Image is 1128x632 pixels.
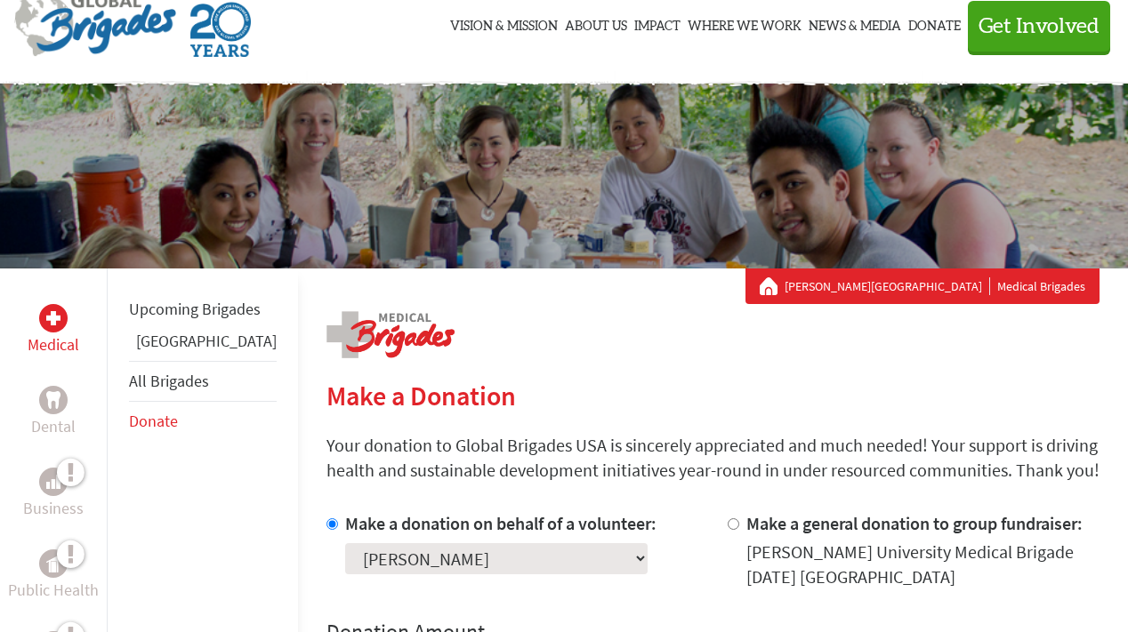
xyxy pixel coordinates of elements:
[23,496,84,521] p: Business
[39,304,68,332] div: Medical
[8,578,99,603] p: Public Health
[46,555,60,572] img: Public Health
[129,299,261,319] a: Upcoming Brigades
[39,468,68,496] div: Business
[326,311,455,358] img: logo-medical.png
[345,512,657,534] label: Make a donation on behalf of a volunteer:
[28,304,79,357] a: MedicalMedical
[8,549,99,603] a: Public HealthPublic Health
[760,277,1085,295] div: Medical Brigades
[28,332,79,357] p: Medical
[31,386,76,439] a: DentalDental
[746,540,1100,589] div: [PERSON_NAME] University Medical Brigade [DATE] [GEOGRAPHIC_DATA]
[968,1,1110,52] button: Get Involved
[129,371,209,391] a: All Brigades
[39,549,68,578] div: Public Health
[129,402,277,441] li: Donate
[39,386,68,414] div: Dental
[326,380,1100,412] h2: Make a Donation
[46,311,60,325] img: Medical
[785,277,990,295] a: [PERSON_NAME][GEOGRAPHIC_DATA]
[129,361,277,402] li: All Brigades
[136,331,277,351] a: [GEOGRAPHIC_DATA]
[46,391,60,408] img: Dental
[326,433,1100,483] p: Your donation to Global Brigades USA is sincerely appreciated and much needed! Your support is dr...
[31,414,76,439] p: Dental
[746,512,1083,534] label: Make a general donation to group fundraiser:
[23,468,84,521] a: BusinessBusiness
[129,290,277,329] li: Upcoming Brigades
[129,329,277,361] li: Panama
[46,475,60,489] img: Business
[979,16,1100,37] span: Get Involved
[129,411,178,431] a: Donate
